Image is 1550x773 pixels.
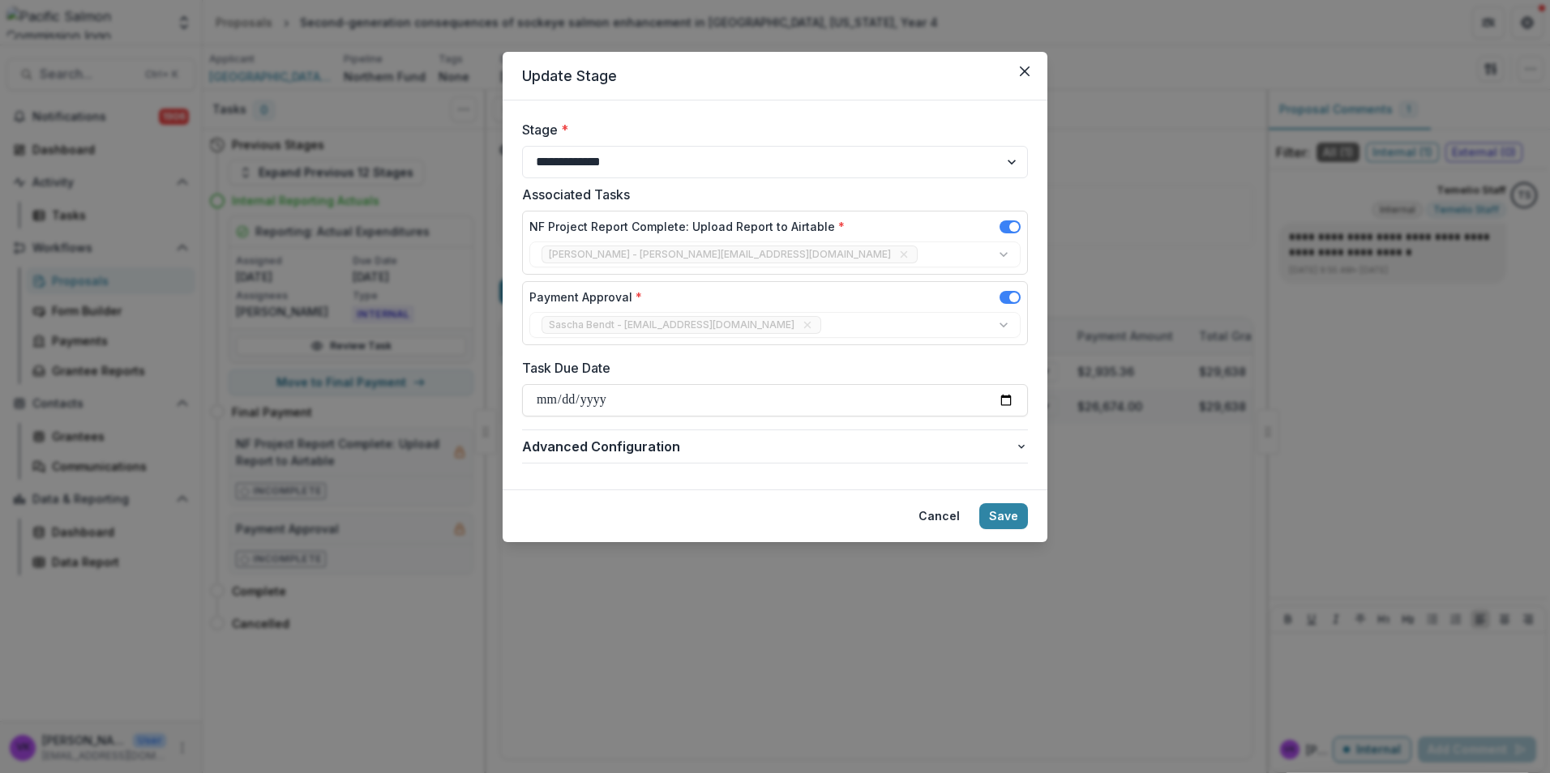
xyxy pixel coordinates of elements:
button: Save [979,503,1028,529]
label: Stage [522,120,1018,139]
header: Update Stage [503,52,1047,100]
button: Advanced Configuration [522,430,1028,463]
label: Task Due Date [522,358,1018,378]
label: Payment Approval [529,288,642,305]
label: NF Project Report Complete: Upload Report to Airtable [529,218,845,235]
button: Cancel [909,503,970,529]
label: Associated Tasks [522,185,1018,204]
span: Advanced Configuration [522,437,1015,456]
button: Close [1012,58,1038,84]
